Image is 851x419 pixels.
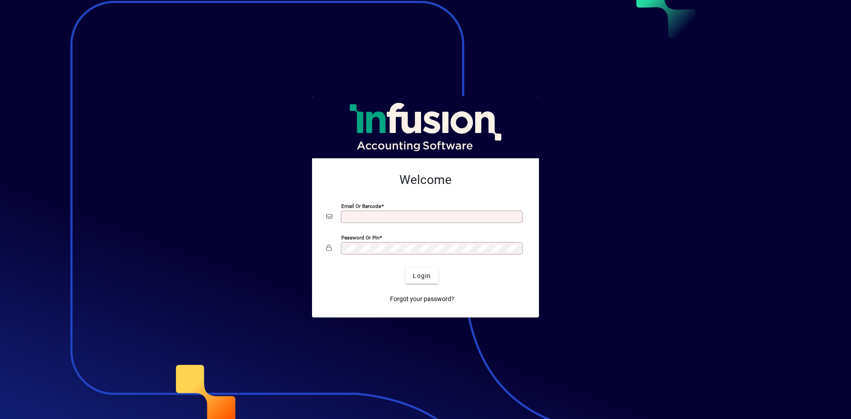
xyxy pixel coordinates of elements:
[406,268,438,284] button: Login
[326,172,525,188] h2: Welcome
[341,203,381,209] mat-label: Email or Barcode
[390,294,454,304] span: Forgot your password?
[413,271,431,281] span: Login
[386,291,458,307] a: Forgot your password?
[341,235,379,241] mat-label: Password or Pin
